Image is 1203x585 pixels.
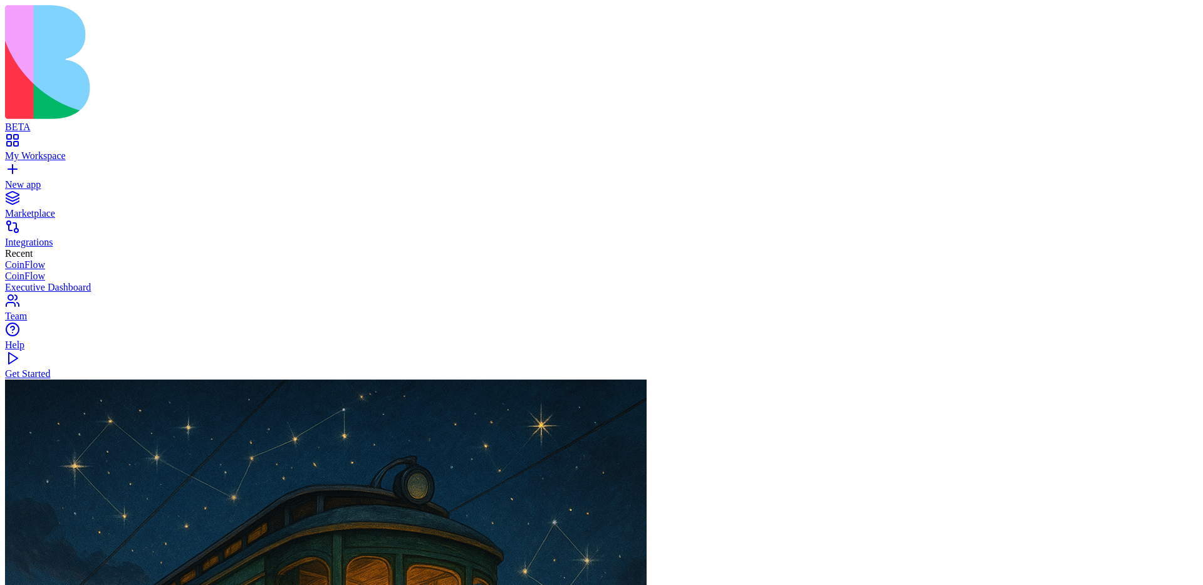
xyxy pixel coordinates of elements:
[5,168,1198,190] a: New app
[5,5,509,119] img: logo
[5,139,1198,162] a: My Workspace
[5,328,1198,351] a: Help
[5,150,1198,162] div: My Workspace
[5,259,1198,271] a: CoinFlow
[5,122,1198,133] div: BETA
[5,282,1198,293] a: Executive Dashboard
[5,271,1198,282] a: CoinFlow
[5,197,1198,219] a: Marketplace
[5,368,1198,380] div: Get Started
[5,225,1198,248] a: Integrations
[5,248,33,259] span: Recent
[5,237,1198,248] div: Integrations
[5,339,1198,351] div: Help
[5,299,1198,322] a: Team
[5,311,1198,322] div: Team
[5,110,1198,133] a: BETA
[5,179,1198,190] div: New app
[5,208,1198,219] div: Marketplace
[5,357,1198,380] a: Get Started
